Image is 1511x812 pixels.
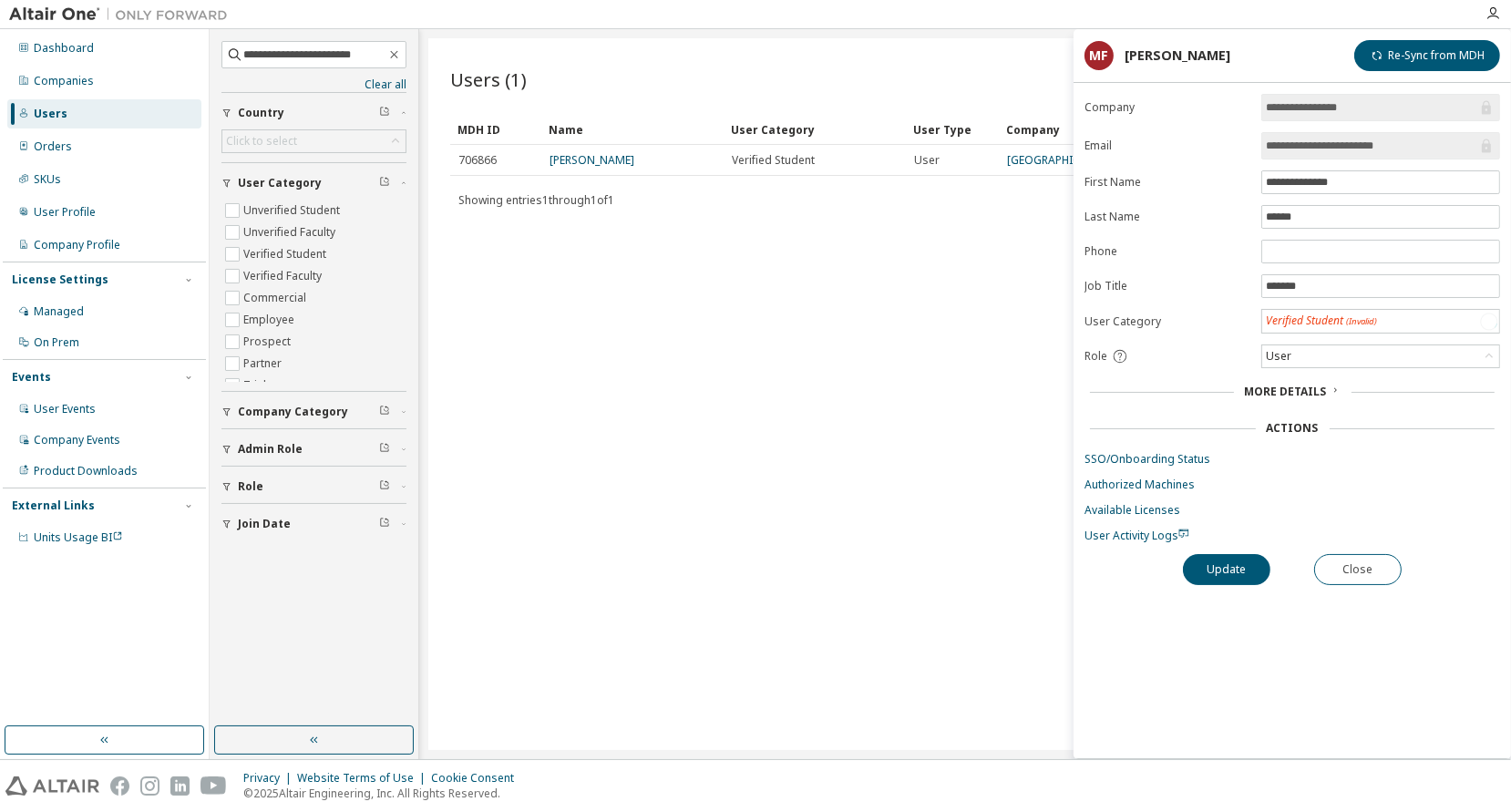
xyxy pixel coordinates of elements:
[34,41,94,56] div: Dashboard
[34,74,94,88] div: Companies
[221,429,406,469] button: Admin Role
[12,272,108,287] div: License Settings
[221,504,406,544] button: Join Date
[431,771,525,786] div: Cookie Consent
[379,442,390,457] span: Clear filter
[1346,315,1377,327] span: (Invalid)
[732,153,815,168] span: Verified Student
[34,304,84,319] div: Managed
[243,786,525,801] p: © 2025 Altair Engineering, Inc. All Rights Reserved.
[297,771,431,786] div: Website Terms of Use
[238,442,303,457] span: Admin Role
[1084,210,1250,224] label: Last Name
[1354,40,1500,71] button: Re-Sync from MDH
[243,221,339,243] label: Unverified Faculty
[34,464,138,478] div: Product Downloads
[238,405,348,419] span: Company Category
[1006,115,1083,144] div: Company
[34,205,96,220] div: User Profile
[1084,279,1250,293] label: Job Title
[243,353,285,375] label: Partner
[226,134,297,149] div: Click to select
[243,243,330,265] label: Verified Student
[379,479,390,494] span: Clear filter
[140,776,159,796] img: instagram.svg
[222,130,406,152] div: Click to select
[243,200,344,221] label: Unverified Student
[238,176,322,190] span: User Category
[1084,175,1250,190] label: First Name
[9,5,237,24] img: Altair One
[1267,421,1319,436] div: Actions
[110,776,129,796] img: facebook.svg
[1183,554,1270,585] button: Update
[550,152,634,168] a: [PERSON_NAME]
[731,115,899,144] div: User Category
[458,192,614,208] span: Showing entries 1 through 1 of 1
[1262,310,1499,333] div: Verified Student (Invalid)
[458,153,497,168] span: 706866
[34,402,96,416] div: User Events
[549,115,716,144] div: Name
[243,309,298,331] label: Employee
[1084,478,1500,492] a: Authorized Machines
[1084,41,1114,70] div: MF
[12,499,95,513] div: External Links
[379,106,390,120] span: Clear filter
[34,172,61,187] div: SKUs
[221,77,406,92] a: Clear all
[1084,139,1250,153] label: Email
[221,93,406,133] button: Country
[243,287,310,309] label: Commercial
[243,375,270,396] label: Trial
[1007,152,1116,168] a: [GEOGRAPHIC_DATA]
[1084,244,1250,259] label: Phone
[243,771,297,786] div: Privacy
[914,153,940,168] span: User
[913,115,992,144] div: User Type
[34,238,120,252] div: Company Profile
[238,106,284,120] span: Country
[34,335,79,350] div: On Prem
[1084,528,1189,543] span: User Activity Logs
[221,392,406,432] button: Company Category
[450,67,527,92] span: Users (1)
[221,467,406,507] button: Role
[34,433,120,447] div: Company Events
[34,529,123,545] span: Units Usage BI
[243,331,294,353] label: Prospect
[379,517,390,531] span: Clear filter
[379,176,390,190] span: Clear filter
[34,107,67,121] div: Users
[200,776,227,796] img: youtube.svg
[1125,48,1230,63] div: [PERSON_NAME]
[379,405,390,419] span: Clear filter
[170,776,190,796] img: linkedin.svg
[1245,384,1327,399] span: More Details
[12,370,51,385] div: Events
[243,265,325,287] label: Verified Faculty
[1262,345,1499,367] div: User
[221,163,406,203] button: User Category
[1084,100,1250,115] label: Company
[238,517,291,531] span: Join Date
[238,479,263,494] span: Role
[1084,314,1250,329] label: User Category
[1084,349,1107,364] span: Role
[34,139,72,154] div: Orders
[1263,346,1294,366] div: User
[5,776,99,796] img: altair_logo.svg
[457,115,534,144] div: MDH ID
[1314,554,1402,585] button: Close
[1266,313,1377,329] div: Verified Student
[1084,503,1500,518] a: Available Licenses
[1084,452,1500,467] a: SSO/Onboarding Status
